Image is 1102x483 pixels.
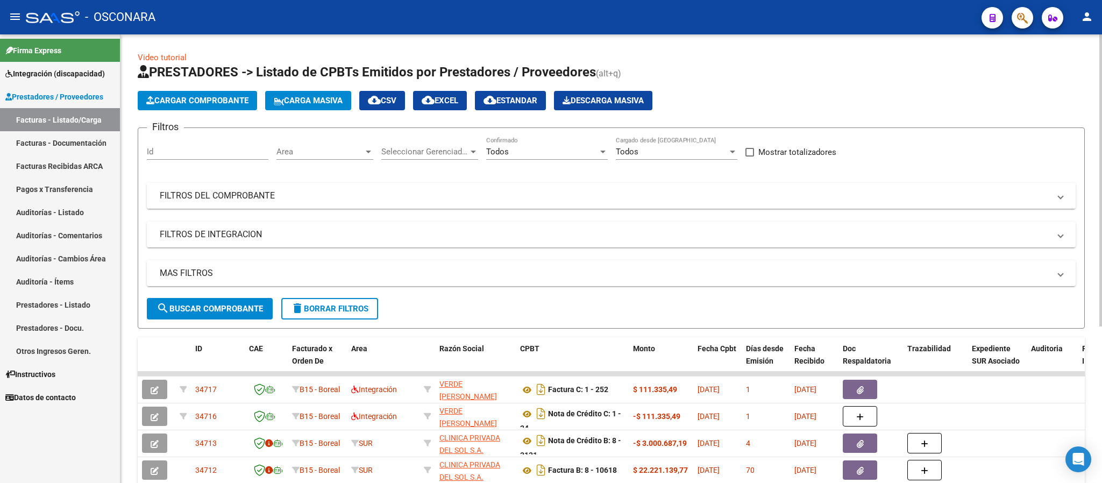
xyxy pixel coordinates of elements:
span: CLINICA PRIVADA DEL SOL S.A. [439,460,500,481]
strong: Nota de Crédito C: 1 - 24 [520,410,621,433]
mat-panel-title: FILTROS DE INTEGRACION [160,229,1050,240]
span: Estandar [484,96,537,105]
span: (alt+q) [596,68,621,79]
strong: $ 111.335,49 [633,385,677,394]
div: 27394983476 [439,378,511,401]
div: 30615571454 [439,459,511,481]
span: Instructivos [5,368,55,380]
mat-icon: cloud_download [368,94,381,106]
strong: Factura C: 1 - 252 [548,386,608,394]
button: CSV [359,91,405,110]
span: Area [351,344,367,353]
span: Fecha Recibido [794,344,824,365]
span: Fecha Cpbt [698,344,736,353]
mat-icon: search [157,302,169,315]
datatable-header-cell: Doc Respaldatoria [838,337,903,385]
datatable-header-cell: Area [347,337,420,385]
span: PRESTADORES -> Listado de CPBTs Emitidos por Prestadores / Proveedores [138,65,596,80]
span: Integración (discapacidad) [5,68,105,80]
datatable-header-cell: Expediente SUR Asociado [968,337,1027,385]
span: CSV [368,96,396,105]
button: EXCEL [413,91,467,110]
span: B15 - Boreal [300,385,340,394]
span: Prestadores / Proveedores [5,91,103,103]
span: 70 [746,466,755,474]
span: CAE [249,344,263,353]
span: Auditoria [1031,344,1063,353]
span: Buscar Comprobante [157,304,263,314]
span: SUR [351,439,373,448]
span: [DATE] [698,466,720,474]
button: Cargar Comprobante [138,91,257,110]
datatable-header-cell: Trazabilidad [903,337,968,385]
span: Facturado x Orden De [292,344,332,365]
span: B15 - Boreal [300,466,340,474]
span: [DATE] [698,439,720,448]
span: Mostrar totalizadores [758,146,836,159]
span: Integración [351,385,397,394]
span: Expediente SUR Asociado [972,344,1020,365]
button: Borrar Filtros [281,298,378,319]
span: Cargar Comprobante [146,96,248,105]
span: 34713 [195,439,217,448]
datatable-header-cell: Monto [629,337,693,385]
datatable-header-cell: Fecha Recibido [790,337,838,385]
span: Integración [351,412,397,421]
mat-panel-title: FILTROS DEL COMPROBANTE [160,190,1050,202]
span: Trazabilidad [907,344,951,353]
span: Carga Masiva [274,96,343,105]
span: 34717 [195,385,217,394]
mat-expansion-panel-header: FILTROS DEL COMPROBANTE [147,183,1076,209]
button: Carga Masiva [265,91,351,110]
span: VERDE [PERSON_NAME] [439,380,497,401]
span: B15 - Boreal [300,439,340,448]
mat-icon: person [1080,10,1093,23]
i: Descargar documento [534,381,548,398]
span: 4 [746,439,750,448]
mat-icon: cloud_download [422,94,435,106]
span: [DATE] [794,385,816,394]
i: Descargar documento [534,432,548,449]
button: Descarga Masiva [554,91,652,110]
span: Todos [616,147,638,157]
datatable-header-cell: Facturado x Orden De [288,337,347,385]
span: Todos [486,147,509,157]
span: VERDE [PERSON_NAME] [439,407,497,428]
span: [DATE] [794,466,816,474]
span: B15 - Boreal [300,412,340,421]
datatable-header-cell: Razón Social [435,337,516,385]
span: ID [195,344,202,353]
app-download-masive: Descarga masiva de comprobantes (adjuntos) [554,91,652,110]
span: Datos de contacto [5,392,76,403]
span: [DATE] [794,439,816,448]
span: - OSCONARA [85,5,155,29]
datatable-header-cell: Días desde Emisión [742,337,790,385]
a: Video tutorial [138,53,187,62]
datatable-header-cell: ID [191,337,245,385]
span: CLINICA PRIVADA DEL SOL S.A. [439,434,500,454]
i: Descargar documento [534,461,548,479]
span: 34716 [195,412,217,421]
datatable-header-cell: Auditoria [1027,337,1078,385]
div: Open Intercom Messenger [1065,446,1091,472]
mat-icon: cloud_download [484,94,496,106]
strong: -$ 3.000.687,19 [633,439,687,448]
strong: $ 22.221.139,77 [633,466,688,474]
datatable-header-cell: Fecha Cpbt [693,337,742,385]
datatable-header-cell: CAE [245,337,288,385]
span: CPBT [520,344,539,353]
span: [DATE] [794,412,816,421]
span: Borrar Filtros [291,304,368,314]
span: 1 [746,385,750,394]
span: Días desde Emisión [746,344,784,365]
mat-expansion-panel-header: MAS FILTROS [147,260,1076,286]
span: Area [276,147,364,157]
h3: Filtros [147,119,184,134]
mat-icon: menu [9,10,22,23]
button: Estandar [475,91,546,110]
mat-panel-title: MAS FILTROS [160,267,1050,279]
span: Seleccionar Gerenciador [381,147,468,157]
strong: Nota de Crédito B: 8 - 3131 [520,437,621,460]
span: 34712 [195,466,217,474]
span: Descarga Masiva [563,96,644,105]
